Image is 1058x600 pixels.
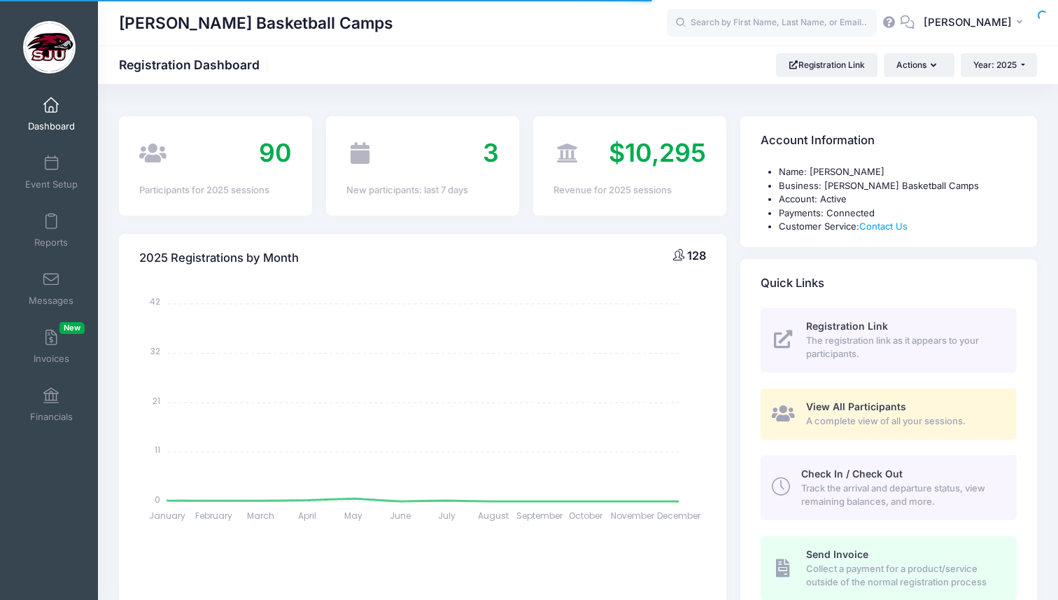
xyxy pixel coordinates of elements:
a: Reports [18,206,85,255]
a: Check In / Check Out Track the arrival and departure status, view remaining balances, and more. [761,455,1017,519]
button: Year: 2025 [961,53,1037,77]
tspan: August [478,510,509,522]
span: 3 [483,137,499,168]
tspan: May [344,510,362,522]
span: Track the arrival and departure status, view remaining balances, and more. [801,482,1001,509]
tspan: 32 [151,345,161,357]
h1: Registration Dashboard [119,57,271,72]
li: Account: Active [779,193,1017,207]
h4: Quick Links [761,263,824,303]
span: Invoices [34,353,69,365]
span: [PERSON_NAME] [924,15,1012,30]
h1: [PERSON_NAME] Basketball Camps [119,7,393,39]
a: View All Participants A complete view of all your sessions. [761,389,1017,440]
span: The registration link as it appears to your participants. [806,334,1001,361]
button: [PERSON_NAME] [915,7,1037,39]
tspan: 21 [153,394,161,406]
span: 90 [259,137,292,168]
span: Messages [29,295,73,307]
li: Payments: Connected [779,207,1017,221]
tspan: February [196,510,233,522]
div: Revenue for 2025 sessions [553,183,706,197]
span: Reports [34,237,68,249]
span: Dashboard [28,120,75,132]
button: Actions [884,53,954,77]
input: Search by First Name, Last Name, or Email... [667,9,877,37]
a: Registration Link [776,53,877,77]
a: Financials [18,380,85,429]
tspan: October [570,510,604,522]
span: Year: 2025 [973,60,1017,70]
h4: 2025 Registrations by Month [139,238,299,278]
span: A complete view of all your sessions. [806,414,1001,428]
div: Participants for 2025 sessions [139,183,292,197]
span: View All Participants [806,400,906,412]
tspan: 0 [155,493,161,505]
li: Business: [PERSON_NAME] Basketball Camps [779,179,1017,193]
span: 128 [687,249,706,263]
tspan: September [516,510,563,522]
span: Event Setup [25,179,78,190]
tspan: July [438,510,456,522]
tspan: November [611,510,655,522]
div: New participants: last 7 days [346,183,499,197]
span: Check In / Check Out [801,468,903,480]
li: Name: [PERSON_NAME] [779,165,1017,179]
tspan: January [150,510,186,522]
span: Send Invoice [806,548,868,560]
tspan: 42 [150,295,161,307]
a: Messages [18,264,85,313]
tspan: December [658,510,702,522]
span: Financials [30,411,73,423]
a: Event Setup [18,148,85,197]
a: Registration Link The registration link as it appears to your participants. [761,308,1017,372]
tspan: 11 [155,444,161,456]
h4: Account Information [761,121,875,161]
li: Customer Service: [779,220,1017,234]
a: InvoicesNew [18,322,85,371]
tspan: March [247,510,274,522]
span: $10,295 [609,137,706,168]
tspan: April [298,510,316,522]
img: Cindy Griffin Basketball Camps [23,21,76,74]
a: Dashboard [18,90,85,139]
tspan: June [390,510,411,522]
span: New [59,322,85,334]
span: Registration Link [806,320,888,332]
a: Contact Us [859,221,908,232]
span: Collect a payment for a product/service outside of the normal registration process [806,562,1001,589]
